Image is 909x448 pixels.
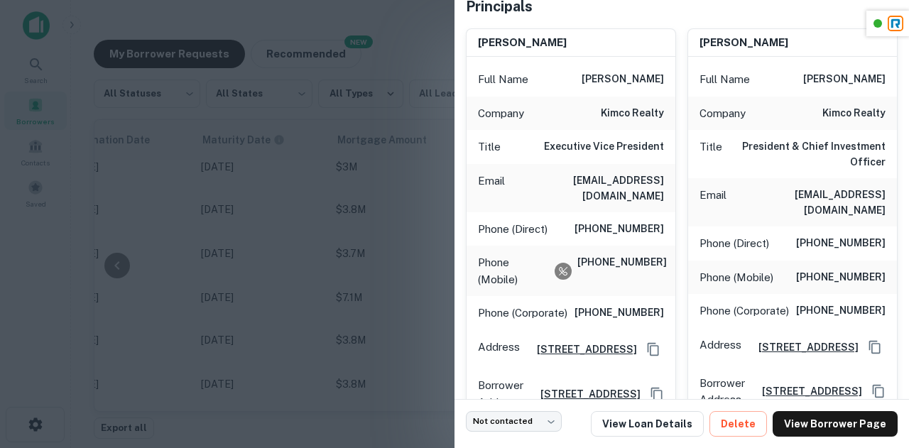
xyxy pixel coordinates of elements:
[700,375,745,408] p: Borrower Address
[838,334,909,403] iframe: Chat Widget
[700,187,726,218] p: Email
[575,221,664,238] h6: [PHONE_NUMBER]
[796,302,886,319] h6: [PHONE_NUMBER]
[478,71,528,88] p: Full Name
[796,269,886,286] h6: [PHONE_NUMBER]
[709,411,767,437] button: Delete
[478,339,520,360] p: Address
[728,138,886,170] h6: President & Chief Investment Officer
[700,302,789,319] p: Phone (Corporate)
[803,71,886,88] h6: [PERSON_NAME]
[544,138,664,155] h6: Executive Vice President
[601,105,664,122] h6: kimco realty
[773,411,898,437] a: View Borrower Page
[700,71,750,88] p: Full Name
[700,105,746,122] p: Company
[751,383,862,399] a: [STREET_ADDRESS]
[478,305,567,322] p: Phone (Corporate)
[646,383,668,405] button: Copy Address
[529,386,641,402] a: [STREET_ADDRESS]
[575,305,664,322] h6: [PHONE_NUMBER]
[591,411,704,437] a: View Loan Details
[555,263,572,280] div: Requests to not be contacted at this number
[796,235,886,252] h6: [PHONE_NUMBER]
[466,411,562,432] div: Not contacted
[478,35,567,51] h6: [PERSON_NAME]
[478,221,548,238] p: Phone (Direct)
[700,269,773,286] p: Phone (Mobile)
[643,339,664,360] button: Copy Address
[700,337,741,358] p: Address
[511,173,664,204] h6: [EMAIL_ADDRESS][DOMAIN_NAME]
[478,377,523,410] p: Borrower Address
[732,187,886,218] h6: [EMAIL_ADDRESS][DOMAIN_NAME]
[582,71,664,88] h6: [PERSON_NAME]
[478,138,501,155] p: Title
[747,339,859,355] a: [STREET_ADDRESS]
[700,138,722,170] p: Title
[478,254,549,288] p: Phone (Mobile)
[822,105,886,122] h6: kimco realty
[526,342,637,357] a: [STREET_ADDRESS]
[478,105,524,122] p: Company
[478,173,505,204] p: Email
[700,235,769,252] p: Phone (Direct)
[577,254,664,288] h6: [PHONE_NUMBER]
[700,35,788,51] h6: [PERSON_NAME]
